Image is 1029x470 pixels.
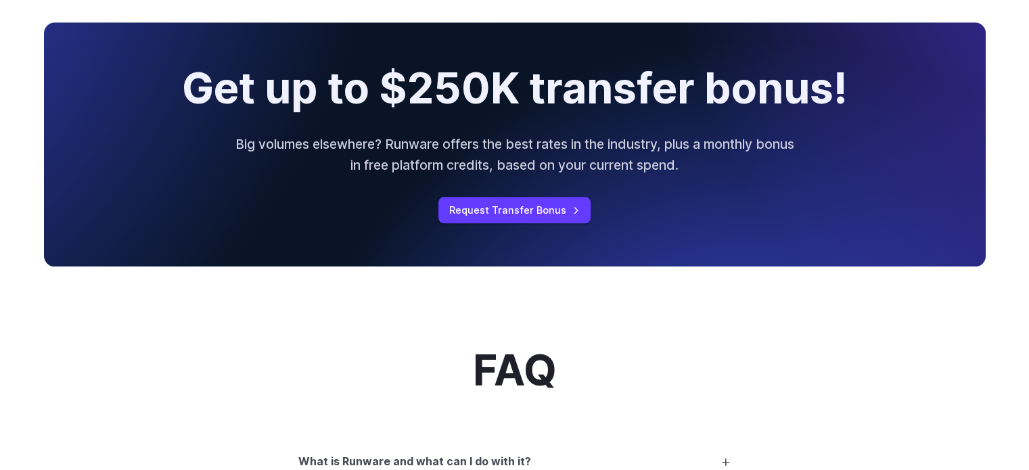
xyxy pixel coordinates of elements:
[182,66,848,112] h2: Get up to $250K transfer bonus!
[473,348,557,394] h2: FAQ
[233,134,796,175] p: Big volumes elsewhere? Runware offers the best rates in the industry, plus a monthly bonus in fre...
[438,197,591,223] a: Request Transfer Bonus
